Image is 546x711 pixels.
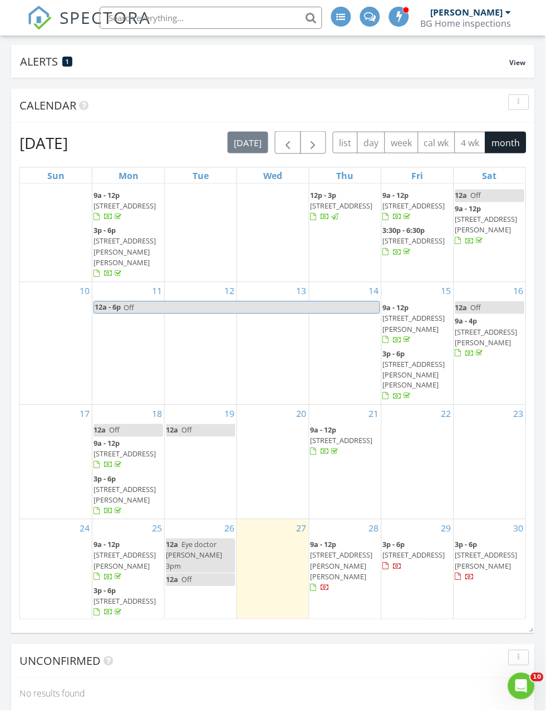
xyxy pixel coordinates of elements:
[77,405,92,423] a: Go to August 17, 2025
[94,226,116,236] span: 3p - 6p
[455,316,518,358] a: 9a - 4p [STREET_ADDRESS][PERSON_NAME]
[367,282,381,300] a: Go to August 14, 2025
[511,282,526,300] a: Go to August 16, 2025
[508,673,535,700] iframe: Intercom live chat
[311,201,373,211] span: [STREET_ADDRESS]
[94,586,156,617] a: 3p - 6p [STREET_ADDRESS]
[383,349,405,359] span: 3p - 6p
[275,131,301,154] button: Previous month
[383,226,425,236] span: 3:30p - 6:30p
[311,540,337,550] span: 9a - 12p
[94,302,121,314] span: 12a - 6p
[166,540,222,571] span: Eye doctor [PERSON_NAME] 3pm
[94,474,156,516] a: 3p - 6p [STREET_ADDRESS][PERSON_NAME]
[455,316,478,326] span: 9a - 4p
[94,596,156,606] span: [STREET_ADDRESS]
[383,236,445,246] span: [STREET_ADDRESS]
[431,7,503,18] div: [PERSON_NAME]
[471,191,481,201] span: Off
[92,405,165,519] td: Go to August 18, 2025
[228,132,268,153] button: [DATE]
[385,132,419,153] button: week
[222,282,237,300] a: Go to August 12, 2025
[480,168,499,183] a: Saturday
[222,520,237,538] a: Go to August 26, 2025
[309,170,381,282] td: Go to August 7, 2025
[60,6,151,29] span: SPECTORA
[383,347,452,404] a: 3p - 6p [STREET_ADDRESS][PERSON_NAME][PERSON_NAME]
[439,405,454,423] a: Go to August 22, 2025
[94,449,156,459] span: [STREET_ADDRESS]
[383,302,409,312] span: 9a - 12p
[94,585,163,620] a: 3p - 6p [STREET_ADDRESS]
[66,58,69,66] span: 1
[27,6,52,30] img: The Best Home Inspection Software - Spectora
[19,654,101,669] span: Unconfirmed
[311,550,373,581] span: [STREET_ADDRESS][PERSON_NAME][PERSON_NAME]
[20,282,92,405] td: Go to August 10, 2025
[77,282,92,300] a: Go to August 10, 2025
[311,191,373,222] a: 12p - 3p [STREET_ADDRESS]
[92,170,165,282] td: Go to August 4, 2025
[77,520,92,538] a: Go to August 24, 2025
[94,474,116,484] span: 3p - 6p
[439,282,454,300] a: Go to August 15, 2025
[92,282,165,405] td: Go to August 11, 2025
[309,520,381,621] td: Go to August 28, 2025
[20,405,92,519] td: Go to August 17, 2025
[94,437,163,473] a: 9a - 12p [STREET_ADDRESS]
[94,236,156,267] span: [STREET_ADDRESS][PERSON_NAME][PERSON_NAME]
[383,540,445,571] a: 3p - 6p [STREET_ADDRESS]
[20,54,510,69] div: Alerts
[116,168,141,183] a: Monday
[454,405,526,519] td: Go to August 23, 2025
[383,302,445,345] a: 9a - 12p [STREET_ADDRESS][PERSON_NAME]
[19,98,76,113] span: Calendar
[94,191,156,222] a: 9a - 12p [STREET_ADDRESS]
[381,520,454,621] td: Go to August 29, 2025
[165,520,237,621] td: Go to August 26, 2025
[410,168,426,183] a: Friday
[381,170,454,282] td: Go to August 8, 2025
[383,225,452,260] a: 3:30p - 6:30p [STREET_ADDRESS]
[455,302,468,312] span: 12a
[301,131,327,154] button: Next month
[166,575,178,585] span: 12a
[485,132,527,153] button: month
[165,170,237,282] td: Go to August 5, 2025
[294,405,309,423] a: Go to August 20, 2025
[383,191,445,222] a: 9a - 12p [STREET_ADDRESS]
[94,225,163,281] a: 3p - 6p [STREET_ADDRESS][PERSON_NAME][PERSON_NAME]
[311,190,380,225] a: 12p - 3p [STREET_ADDRESS]
[455,327,518,347] span: [STREET_ADDRESS][PERSON_NAME]
[94,190,163,225] a: 9a - 12p [STREET_ADDRESS]
[94,191,120,201] span: 9a - 12p
[150,405,164,423] a: Go to August 18, 2025
[237,170,309,282] td: Go to August 6, 2025
[439,520,454,538] a: Go to August 29, 2025
[383,201,445,211] span: [STREET_ADDRESS]
[455,132,486,153] button: 4 wk
[455,215,518,235] span: [STREET_ADDRESS][PERSON_NAME]
[181,425,192,435] span: Off
[367,520,381,538] a: Go to August 28, 2025
[94,425,106,435] span: 12a
[190,168,211,183] a: Tuesday
[311,540,373,593] a: 9a - 12p [STREET_ADDRESS][PERSON_NAME][PERSON_NAME]
[237,520,309,621] td: Go to August 27, 2025
[381,405,454,519] td: Go to August 22, 2025
[27,15,151,38] a: SPECTORA
[421,18,511,29] div: BG Home inspections
[455,204,481,214] span: 9a - 12p
[294,282,309,300] a: Go to August 13, 2025
[94,439,156,470] a: 9a - 12p [STREET_ADDRESS]
[383,191,409,201] span: 9a - 12p
[94,539,163,584] a: 9a - 12p [STREET_ADDRESS][PERSON_NAME]
[455,550,518,571] span: [STREET_ADDRESS][PERSON_NAME]
[335,168,356,183] a: Thursday
[94,439,120,449] span: 9a - 12p
[418,132,456,153] button: cal wk
[455,539,525,584] a: 3p - 6p [STREET_ADDRESS][PERSON_NAME]
[94,201,156,211] span: [STREET_ADDRESS]
[511,405,526,423] a: Go to August 23, 2025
